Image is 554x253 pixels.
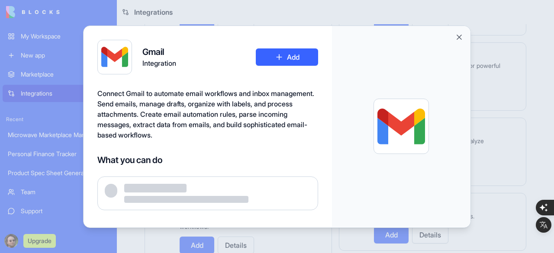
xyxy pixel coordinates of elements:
span: Integration [142,58,176,68]
button: Close [455,33,464,42]
h4: What you can do [97,154,318,166]
h4: Gmail [142,46,176,58]
button: Add [256,48,318,66]
span: Connect Gmail to automate email workflows and inbox management. Send emails, manage drafts, organ... [97,89,314,139]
